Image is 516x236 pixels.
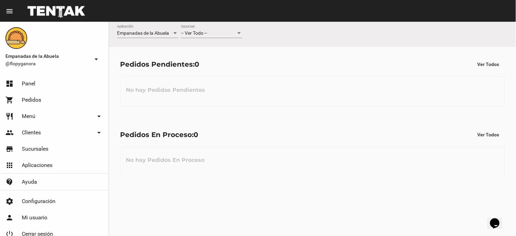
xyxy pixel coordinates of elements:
[472,58,505,70] button: Ver Todos
[22,129,41,136] span: Clientes
[5,197,14,205] mat-icon: settings
[478,62,499,67] span: Ver Todos
[120,129,198,140] div: Pedidos En Proceso:
[5,112,14,120] mat-icon: restaurant
[22,113,35,120] span: Menú
[22,146,48,152] span: Sucursales
[5,96,14,104] mat-icon: shopping_cart
[95,112,103,120] mat-icon: arrow_drop_down
[22,97,41,103] span: Pedidos
[478,132,499,137] span: Ver Todos
[472,129,505,141] button: Ver Todos
[117,30,169,36] span: Empanadas de la Abuela
[5,52,89,60] span: Empanadas de la Abuela
[5,214,14,222] mat-icon: person
[5,80,14,88] mat-icon: dashboard
[194,131,198,139] span: 0
[22,198,55,205] span: Configuración
[487,209,509,229] iframe: chat widget
[195,60,199,68] span: 0
[181,30,207,36] span: -- Ver Todo --
[5,178,14,186] mat-icon: contact_support
[5,145,14,153] mat-icon: store
[22,214,47,221] span: Mi usuario
[92,55,100,63] mat-icon: arrow_drop_down
[22,80,35,87] span: Panel
[22,179,37,185] span: Ayuda
[5,129,14,137] mat-icon: people
[120,80,211,100] h3: No hay Pedidos Pendientes
[120,150,210,170] h3: No hay Pedidos En Proceso
[5,27,27,49] img: f0136945-ed32-4f7c-91e3-a375bc4bb2c5.png
[5,60,89,67] span: @flopyganora
[22,162,52,169] span: Aplicaciones
[95,129,103,137] mat-icon: arrow_drop_down
[5,161,14,169] mat-icon: apps
[5,7,14,15] mat-icon: menu
[120,59,199,70] div: Pedidos Pendientes:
